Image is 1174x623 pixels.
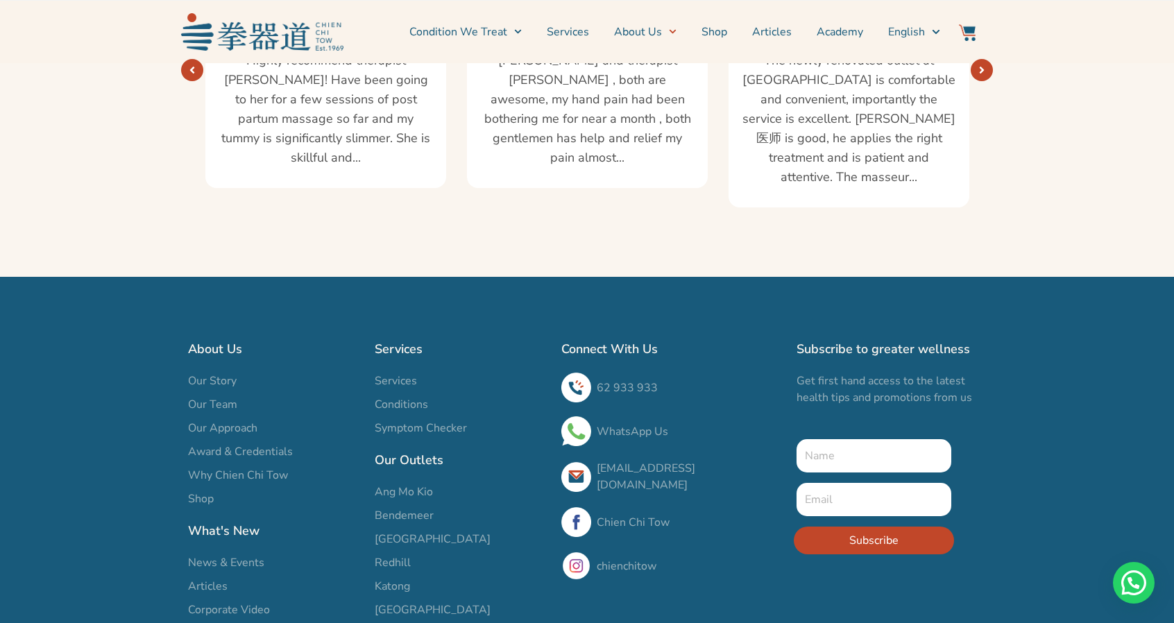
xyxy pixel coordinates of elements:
[188,396,361,413] a: Our Team
[547,15,589,49] a: Services
[350,15,940,49] nav: Menu
[188,490,361,507] a: Shop
[188,443,361,460] a: Award & Credentials
[181,59,203,81] a: Next
[188,339,361,359] h2: About Us
[188,578,228,595] span: Articles
[971,59,993,81] a: Next
[375,339,547,359] h2: Services
[188,521,361,540] h2: What's New
[375,554,411,571] span: Redhill
[742,51,955,187] span: The newly renovated outlet at [GEOGRAPHIC_DATA] is comfortable and convenient, importantly the se...
[188,554,264,571] span: News & Events
[375,507,434,524] span: Bendemeer
[597,424,668,439] a: WhatsApp Us
[188,467,288,484] span: Why Chien Chi Tow
[188,490,214,507] span: Shop
[375,531,547,547] a: [GEOGRAPHIC_DATA]
[375,507,547,524] a: Bendemeer
[188,396,237,413] span: Our Team
[375,450,547,470] h2: Our Outlets
[375,578,547,595] a: Katong
[797,339,986,359] h2: Subscribe to greater wellness
[888,15,939,49] a: English
[375,601,491,618] span: [GEOGRAPHIC_DATA]
[797,439,951,565] form: New Form
[849,532,899,549] span: Subscribe
[701,15,727,49] a: Shop
[597,380,658,395] a: 62 933 933
[188,373,361,389] a: Our Story
[481,51,694,167] span: [PERSON_NAME] and therapist [PERSON_NAME] , both are awesome, my hand pain had been bothering me ...
[375,373,417,389] span: Services
[188,373,237,389] span: Our Story
[561,339,783,359] h2: Connect With Us
[959,24,976,41] img: Website Icon-03
[375,531,491,547] span: [GEOGRAPHIC_DATA]
[219,51,432,167] span: Highly recommend therapist [PERSON_NAME]! Have been going to her for a few sessions of post partu...
[188,601,270,618] span: Corporate Video
[375,420,467,436] span: Symptom Checker
[797,483,951,516] input: Email
[188,578,361,595] a: Articles
[375,396,547,413] a: Conditions
[888,24,925,40] span: English
[597,461,695,493] a: [EMAIL_ADDRESS][DOMAIN_NAME]
[794,527,954,554] button: Subscribe
[188,601,361,618] a: Corporate Video
[188,420,257,436] span: Our Approach
[375,373,547,389] a: Services
[188,420,361,436] a: Our Approach
[752,15,792,49] a: Articles
[375,484,547,500] a: Ang Mo Kio
[188,467,361,484] a: Why Chien Chi Tow
[817,15,863,49] a: Academy
[597,515,670,530] a: Chien Chi Tow
[375,396,428,413] span: Conditions
[375,601,547,618] a: [GEOGRAPHIC_DATA]
[375,420,547,436] a: Symptom Checker
[614,15,677,49] a: About Us
[797,439,951,472] input: Name
[375,578,410,595] span: Katong
[409,15,522,49] a: Condition We Treat
[188,554,361,571] a: News & Events
[375,484,433,500] span: Ang Mo Kio
[797,373,986,406] p: Get first hand access to the latest health tips and promotions from us
[188,443,293,460] span: Award & Credentials
[597,558,656,574] a: chienchitow
[375,554,547,571] a: Redhill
